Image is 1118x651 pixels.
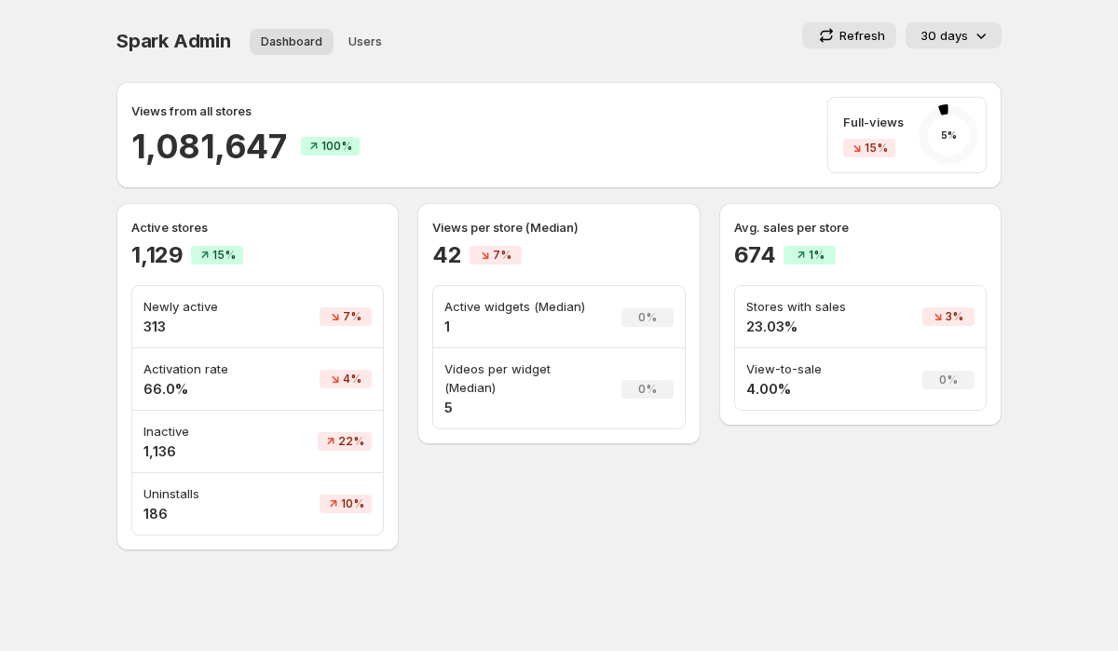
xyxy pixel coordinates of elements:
span: 15% [865,141,888,156]
p: View-to-sale [746,359,879,378]
span: 15% [212,248,236,263]
span: 0% [638,310,657,325]
h2: 1,081,647 [131,124,286,169]
p: Active stores [131,218,384,237]
button: Dashboard overview [250,29,334,55]
h2: 674 [734,240,776,270]
p: Views per store (Median) [432,218,685,237]
span: 10% [341,496,364,511]
h4: 1 [444,318,598,336]
p: 30 days [920,26,968,45]
p: Views from all stores [131,102,252,120]
span: 7% [343,309,361,324]
h4: 23.03% [746,318,879,336]
button: User management [337,29,393,55]
h4: 313 [143,318,267,336]
h4: 66.0% [143,380,267,399]
span: Dashboard [261,34,322,49]
span: 4% [343,372,361,387]
p: Stores with sales [746,297,879,316]
span: Users [348,34,382,49]
h2: 42 [432,240,462,270]
span: 22% [338,434,364,449]
p: Refresh [839,26,885,45]
p: Activation rate [143,359,267,378]
h4: 186 [143,505,267,523]
p: Videos per widget (Median) [444,359,598,397]
p: Uninstalls [143,484,267,503]
button: Refresh [802,22,896,48]
span: Spark Admin [116,30,231,52]
p: Newly active [143,297,267,316]
h2: 1,129 [131,240,184,270]
p: Inactive [143,422,267,441]
span: 100% [321,139,352,154]
h4: 5 [444,399,598,417]
span: 1% [809,248,825,263]
h4: 4.00% [746,380,879,399]
span: 0% [638,382,657,397]
span: 0% [939,373,958,387]
p: Avg. sales per store [734,218,987,237]
h4: 1,136 [143,442,267,461]
span: 3% [946,309,963,324]
span: 7% [493,248,511,263]
p: Active widgets (Median) [444,297,598,316]
p: Full-views [843,113,904,131]
button: 30 days [906,22,1002,48]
